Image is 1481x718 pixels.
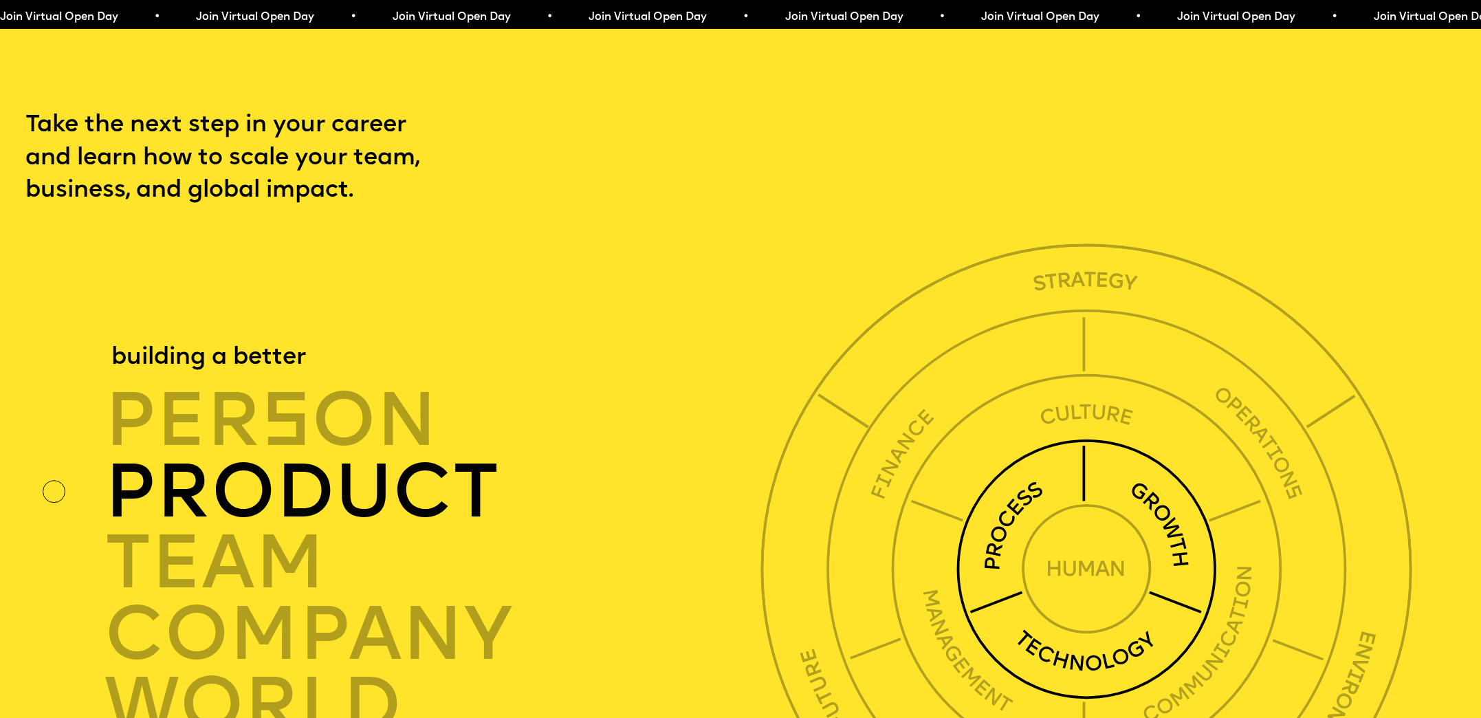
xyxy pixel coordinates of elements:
[547,12,553,23] span: •
[1135,12,1141,23] span: •
[105,457,771,529] div: product
[1332,12,1338,23] span: •
[25,109,485,207] p: Take the next step in your career and learn how to scale your team, business, and global impact.
[350,12,356,23] span: •
[105,386,771,457] div: per on
[261,388,311,464] span: s
[105,600,771,671] div: company
[939,12,945,23] span: •
[743,12,749,23] span: •
[154,12,160,23] span: •
[105,528,771,600] div: TEAM
[111,342,306,374] div: building a better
